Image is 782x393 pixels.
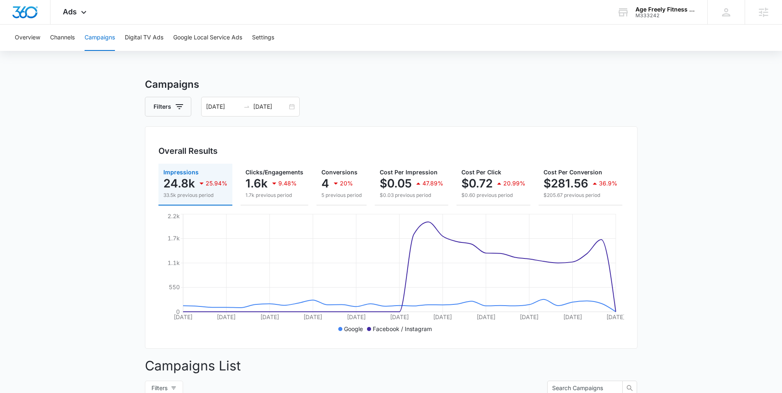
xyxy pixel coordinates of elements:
[163,169,199,176] span: Impressions
[520,313,539,320] tspan: [DATE]
[380,177,412,190] p: $0.05
[303,313,322,320] tspan: [DATE]
[390,313,409,320] tspan: [DATE]
[252,25,274,51] button: Settings
[340,181,353,186] p: 20%
[50,25,75,51] button: Channels
[217,313,236,320] tspan: [DATE]
[606,313,625,320] tspan: [DATE]
[380,192,443,199] p: $0.03 previous period
[145,77,638,92] h3: Campaigns
[433,313,452,320] tspan: [DATE]
[346,313,365,320] tspan: [DATE]
[552,384,611,393] input: Search Campaigns
[623,385,637,391] span: search
[260,313,279,320] tspan: [DATE]
[321,192,362,199] p: 5 previous period
[422,181,443,186] p: 47.89%
[563,313,582,320] tspan: [DATE]
[125,25,163,51] button: Digital TV Ads
[245,169,303,176] span: Clicks/Engagements
[599,181,617,186] p: 36.9%
[151,384,167,393] span: Filters
[635,13,695,18] div: account id
[163,192,227,199] p: 33.5k previous period
[169,283,180,290] tspan: 550
[163,177,195,190] p: 24.8k
[145,356,638,376] p: Campaigns List
[245,192,303,199] p: 1.7k previous period
[503,181,525,186] p: 20.99%
[461,192,525,199] p: $0.60 previous period
[206,181,227,186] p: 25.94%
[206,102,240,111] input: Start date
[544,192,617,199] p: $205.67 previous period
[321,169,358,176] span: Conversions
[635,6,695,13] div: account name
[373,324,432,333] p: Facebook / Instagram
[344,324,363,333] p: Google
[63,7,77,16] span: Ads
[167,212,180,219] tspan: 2.2k
[15,25,40,51] button: Overview
[243,103,250,110] span: swap-right
[253,102,287,111] input: End date
[544,169,602,176] span: Cost Per Conversion
[167,235,180,242] tspan: 1.7k
[158,145,218,157] h3: Overall Results
[461,177,493,190] p: $0.72
[321,177,329,190] p: 4
[243,103,250,110] span: to
[176,308,180,315] tspan: 0
[245,177,268,190] p: 1.6k
[167,259,180,266] tspan: 1.1k
[476,313,495,320] tspan: [DATE]
[544,177,588,190] p: $281.56
[174,313,193,320] tspan: [DATE]
[380,169,438,176] span: Cost Per Impression
[278,181,297,186] p: 9.48%
[85,25,115,51] button: Campaigns
[145,97,191,117] button: Filters
[173,25,242,51] button: Google Local Service Ads
[461,169,501,176] span: Cost Per Click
